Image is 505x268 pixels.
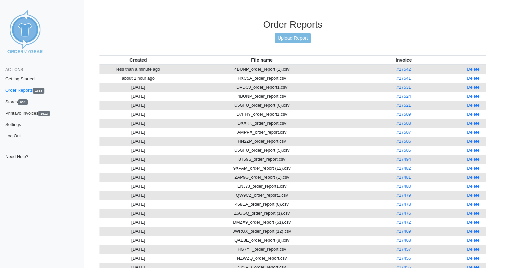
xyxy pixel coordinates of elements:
[467,220,480,225] a: Delete
[177,128,347,137] td: AMPPX_order_report.csv
[467,139,480,144] a: Delete
[397,76,411,81] a: #17541
[177,191,347,200] td: QW9CZ_order_report1.csv
[99,19,486,30] h3: Order Reports
[99,65,177,74] td: less than a minute ago
[177,101,347,110] td: U5GFU_order_report (6).csv
[397,229,411,234] a: #17469
[397,130,411,135] a: #17507
[467,148,480,153] a: Delete
[397,157,411,162] a: #17494
[467,256,480,261] a: Delete
[397,94,411,99] a: #17524
[467,229,480,234] a: Delete
[467,193,480,198] a: Delete
[99,245,177,254] td: [DATE]
[467,166,480,171] a: Delete
[397,166,411,171] a: #17482
[467,202,480,207] a: Delete
[397,148,411,153] a: #17505
[177,74,347,83] td: HXC5A_order_report.csv
[397,211,411,216] a: #17476
[5,67,23,72] span: Actions
[397,202,411,207] a: #17478
[99,137,177,146] td: [DATE]
[99,110,177,119] td: [DATE]
[177,119,347,128] td: DXXKK_order_report.csv
[177,83,347,92] td: DVDCJ_order_report1.csv
[275,33,311,43] a: Upload Report
[467,238,480,243] a: Delete
[99,55,177,65] th: Created
[467,175,480,180] a: Delete
[99,182,177,191] td: [DATE]
[99,254,177,263] td: [DATE]
[467,76,480,81] a: Delete
[177,227,347,236] td: JWRUX_order_report (12).csv
[177,173,347,182] td: ZAP9G_order_report (1).csv
[397,247,411,252] a: #17457
[397,184,411,189] a: #17480
[33,88,44,94] span: 1633
[99,200,177,209] td: [DATE]
[467,85,480,90] a: Delete
[177,200,347,209] td: 468EA_order_report (8).csv
[99,218,177,227] td: [DATE]
[177,146,347,155] td: U5GFU_order_report (5).csv
[177,155,347,164] td: 8T59S_order_report.csv
[177,182,347,191] td: ENJ7J_order_report1.csv
[99,155,177,164] td: [DATE]
[397,256,411,261] a: #17456
[177,110,347,119] td: D7FHY_order_report1.csv
[99,101,177,110] td: [DATE]
[99,209,177,218] td: [DATE]
[397,103,411,108] a: #17521
[177,65,347,74] td: 4BUNP_order_report (1).csv
[177,218,347,227] td: DMZX9_order_report (51).csv
[177,55,347,65] th: File name
[177,209,347,218] td: Z6GGQ_order_report (1).csv
[467,130,480,135] a: Delete
[467,211,480,216] a: Delete
[18,99,28,105] span: 834
[467,67,480,72] a: Delete
[177,236,347,245] td: QAE8E_order_report (8).csv
[99,227,177,236] td: [DATE]
[467,94,480,99] a: Delete
[99,128,177,137] td: [DATE]
[177,92,347,101] td: 4BUNP_order_report.csv
[397,67,411,72] a: #17542
[397,121,411,126] a: #17508
[467,184,480,189] a: Delete
[347,55,461,65] th: Invoice
[397,139,411,144] a: #17506
[397,175,411,180] a: #17481
[177,137,347,146] td: HN2ZP_order_report.csv
[99,74,177,83] td: about 1 hour ago
[397,85,411,90] a: #17531
[177,254,347,263] td: NZWZQ_order_report.csv
[99,173,177,182] td: [DATE]
[397,220,411,225] a: #17472
[177,164,347,173] td: 9XPAM_order_report (12).csv
[99,146,177,155] td: [DATE]
[397,238,411,243] a: #17468
[397,112,411,117] a: #17509
[467,157,480,162] a: Delete
[177,245,347,254] td: HG7YF_order_report.csv
[397,193,411,198] a: #17479
[99,119,177,128] td: [DATE]
[38,111,50,116] span: 1612
[99,236,177,245] td: [DATE]
[467,247,480,252] a: Delete
[467,121,480,126] a: Delete
[99,83,177,92] td: [DATE]
[99,191,177,200] td: [DATE]
[99,92,177,101] td: [DATE]
[467,112,480,117] a: Delete
[467,103,480,108] a: Delete
[99,164,177,173] td: [DATE]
